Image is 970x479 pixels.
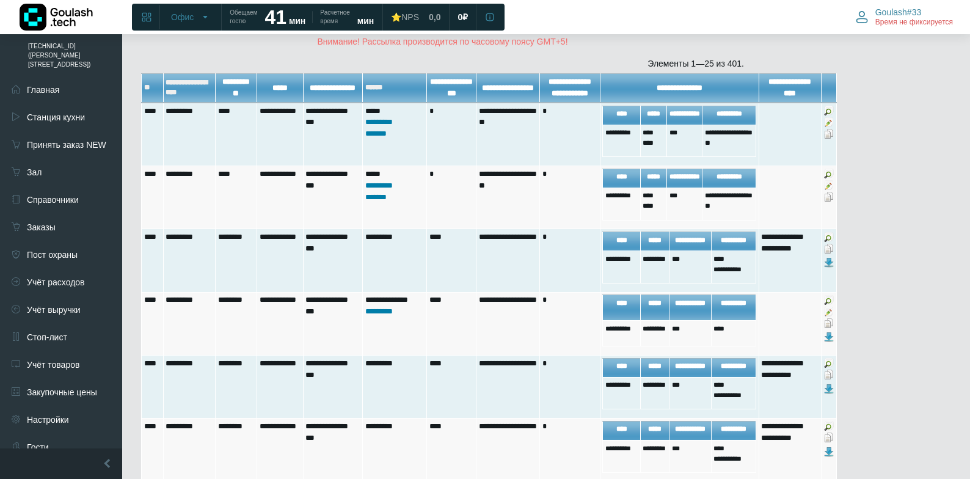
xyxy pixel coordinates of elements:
span: Обещаем гостю [230,9,257,26]
span: NPS [401,12,419,22]
a: Обещаем гостю 41 мин Расчетное время мин [222,6,381,28]
span: Goulash#33 [875,7,922,18]
div: ⭐ [391,12,419,23]
span: ₽ [462,12,468,23]
span: мин [289,16,305,26]
a: ⭐NPS 0,0 [384,6,448,28]
img: Логотип компании Goulash.tech [20,4,93,31]
button: Офис [164,7,217,27]
span: Расчетное время [320,9,349,26]
span: Внимание! Рассылка производится по часовому поясу GMT+5! [317,37,567,46]
a: 0 ₽ [450,6,475,28]
div: Элементы 1—25 из 401. [141,57,744,70]
button: Goulash#33 Время не фиксируется [848,4,960,30]
span: мин [357,16,374,26]
span: 0,0 [429,12,440,23]
span: Время не фиксируется [875,18,953,27]
strong: 41 [264,6,286,28]
span: 0 [458,12,462,23]
span: Офис [171,12,194,23]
